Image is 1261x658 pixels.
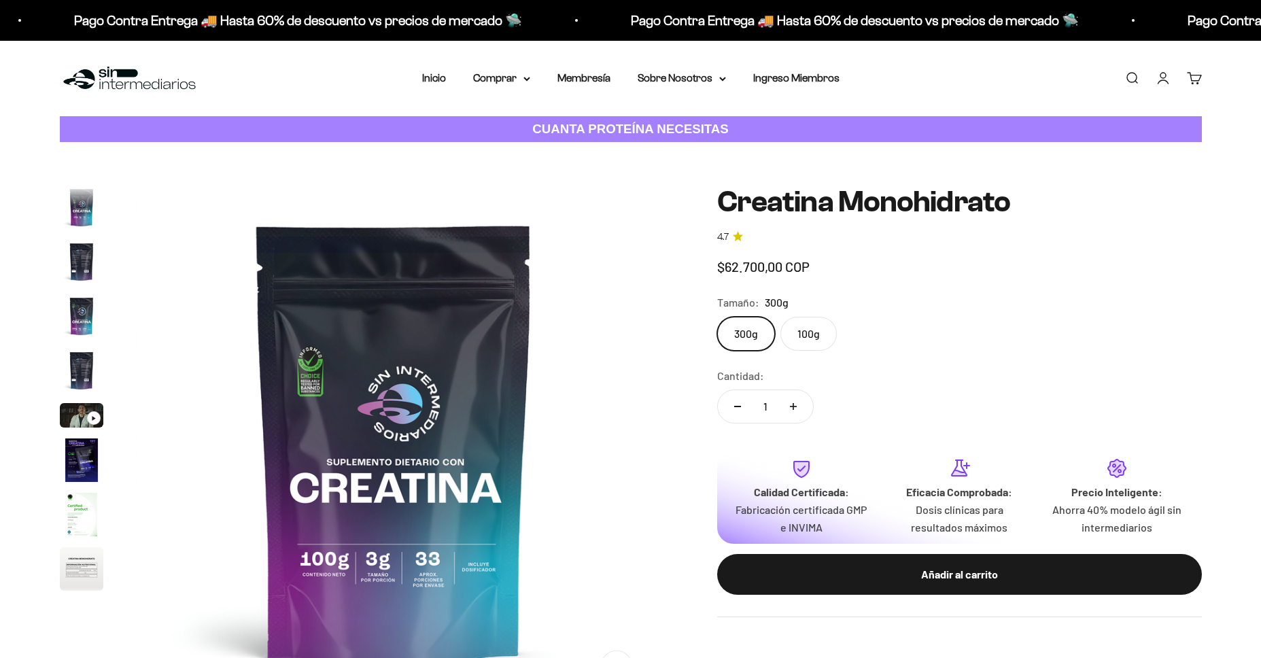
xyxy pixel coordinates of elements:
legend: Tamaño: [717,294,759,311]
strong: Eficacia Comprobada: [906,485,1012,498]
img: Creatina Monohidrato [60,294,103,338]
strong: Calidad Certificada: [754,485,849,498]
h1: Creatina Monohidrato [717,186,1202,218]
button: Ir al artículo 3 [60,294,103,342]
img: Creatina Monohidrato [60,349,103,392]
p: Dosis clínicas para resultados máximos [891,501,1027,536]
p: Ahorra 40% modelo ágil sin intermediarios [1049,501,1185,536]
button: Ir al artículo 6 [60,438,103,486]
img: Creatina Monohidrato [60,186,103,229]
a: Ingreso Miembros [753,72,840,84]
button: Ir al artículo 4 [60,349,103,396]
img: Creatina Monohidrato [60,547,103,591]
strong: CUANTA PROTEÍNA NECESITAS [532,122,729,136]
img: Creatina Monohidrato [60,493,103,536]
div: Añadir al carrito [744,566,1175,583]
button: Ir al artículo 1 [60,186,103,233]
p: Fabricación certificada GMP e INVIMA [733,501,869,536]
button: Añadir al carrito [717,554,1202,595]
button: Ir al artículo 5 [60,403,103,432]
button: Ir al artículo 7 [60,493,103,540]
strong: Precio Inteligente: [1071,485,1162,498]
a: CUANTA PROTEÍNA NECESITAS [60,116,1202,143]
button: Ir al artículo 8 [60,547,103,595]
span: 300g [765,294,789,311]
summary: Comprar [473,69,530,87]
button: Reducir cantidad [718,390,757,423]
button: Aumentar cantidad [774,390,813,423]
a: Membresía [557,72,610,84]
summary: Sobre Nosotros [638,69,726,87]
button: Ir al artículo 2 [60,240,103,288]
img: Creatina Monohidrato [60,240,103,283]
a: Inicio [422,72,446,84]
label: Cantidad: [717,367,764,385]
p: Pago Contra Entrega 🚚 Hasta 60% de descuento vs precios de mercado 🛸 [555,10,1003,31]
span: 4.7 [717,230,729,245]
img: Creatina Monohidrato [60,438,103,482]
sale-price: $62.700,00 COP [717,256,810,277]
a: 4.74.7 de 5.0 estrellas [717,230,1202,245]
